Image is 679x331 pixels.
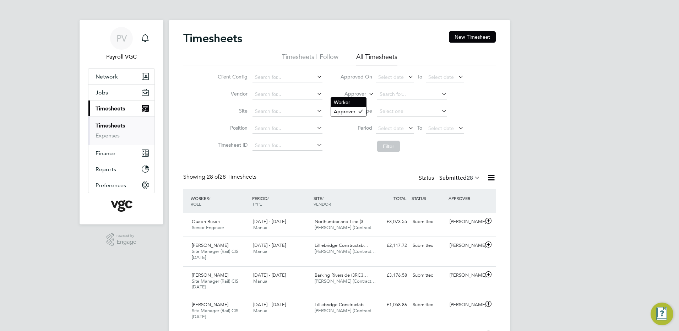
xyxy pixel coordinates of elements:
span: Lilliebridge Constructab… [315,302,368,308]
input: Search for... [252,72,322,82]
span: Select date [428,74,454,80]
div: Submitted [410,270,447,281]
span: Jobs [96,89,108,96]
span: / [267,195,269,201]
button: Timesheets [88,101,154,116]
label: Vendor [216,91,248,97]
span: / [209,195,210,201]
span: Select date [378,125,404,131]
a: Powered byEngage [107,233,137,246]
input: Search for... [252,124,322,134]
div: SITE [312,192,373,210]
div: [PERSON_NAME] [447,270,484,281]
label: Approver [334,91,366,98]
label: Period [340,125,372,131]
h2: Timesheets [183,31,242,45]
span: Manual [253,224,268,230]
div: Timesheets [88,116,154,145]
span: [DATE] - [DATE] [253,218,286,224]
span: TOTAL [393,195,406,201]
div: STATUS [410,192,447,205]
img: vgcgroup-logo-retina.png [111,200,132,212]
span: Preferences [96,182,126,189]
span: 28 of [207,173,219,180]
input: Search for... [377,89,447,99]
label: Client Config [216,74,248,80]
span: Site Manager (Rail) CIS [DATE] [192,248,238,260]
span: Site Manager (Rail) CIS [DATE] [192,278,238,290]
button: Jobs [88,85,154,100]
span: [PERSON_NAME] (Contract… [315,278,376,284]
span: 28 Timesheets [207,173,256,180]
label: Approved On [340,74,372,80]
label: Timesheet ID [216,142,248,148]
div: [PERSON_NAME] [447,216,484,228]
input: Search for... [252,141,322,151]
span: To [415,72,424,81]
div: WORKER [189,192,250,210]
span: TYPE [252,201,262,207]
span: Manual [253,308,268,314]
span: To [415,123,424,132]
div: Submitted [410,240,447,251]
span: [DATE] - [DATE] [253,242,286,248]
a: Go to home page [88,200,155,212]
span: Engage [116,239,136,245]
nav: Main navigation [80,20,163,224]
div: [PERSON_NAME] [447,299,484,311]
label: Position [216,125,248,131]
button: Reports [88,161,154,177]
span: [DATE] - [DATE] [253,272,286,278]
span: Select date [378,74,404,80]
span: Timesheets [96,105,125,112]
span: Payroll VGC [88,53,155,61]
label: Site [216,108,248,114]
div: Status [419,173,482,183]
span: [PERSON_NAME] [192,242,228,248]
a: Timesheets [96,122,125,129]
div: £3,073.55 [373,216,410,228]
span: [PERSON_NAME] [192,302,228,308]
span: / [322,195,324,201]
input: Select one [377,107,447,116]
span: Northumberland Line (3… [315,218,368,224]
li: Worker [331,98,366,107]
div: PERIOD [250,192,312,210]
span: ROLE [191,201,201,207]
span: Manual [253,278,268,284]
div: Showing [183,173,258,181]
button: Finance [88,145,154,161]
span: Senior Engineer [192,224,224,230]
input: Search for... [252,89,322,99]
span: PV [116,34,127,43]
a: Expenses [96,132,120,139]
input: Search for... [252,107,322,116]
span: [PERSON_NAME] [192,272,228,278]
div: £1,058.86 [373,299,410,311]
span: Site Manager (Rail) CIS [DATE] [192,308,238,320]
span: [PERSON_NAME] (Contract… [315,308,376,314]
div: £2,117.72 [373,240,410,251]
span: Select date [428,125,454,131]
li: Timesheets I Follow [282,53,338,65]
span: VENDOR [314,201,331,207]
div: Submitted [410,299,447,311]
span: [PERSON_NAME] (Contract… [315,248,376,254]
span: Powered by [116,233,136,239]
button: New Timesheet [449,31,496,43]
div: £3,176.58 [373,270,410,281]
span: Reports [96,166,116,173]
div: Submitted [410,216,447,228]
div: [PERSON_NAME] [447,240,484,251]
span: [DATE] - [DATE] [253,302,286,308]
button: Engage Resource Center [651,303,673,325]
span: [PERSON_NAME] (Contract… [315,224,376,230]
label: Submitted [439,174,480,181]
a: PVPayroll VGC [88,27,155,61]
span: Manual [253,248,268,254]
li: Approver [331,107,366,116]
button: Preferences [88,177,154,193]
li: All Timesheets [356,53,397,65]
span: 28 [467,174,473,181]
span: Quadri Busari [192,218,220,224]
